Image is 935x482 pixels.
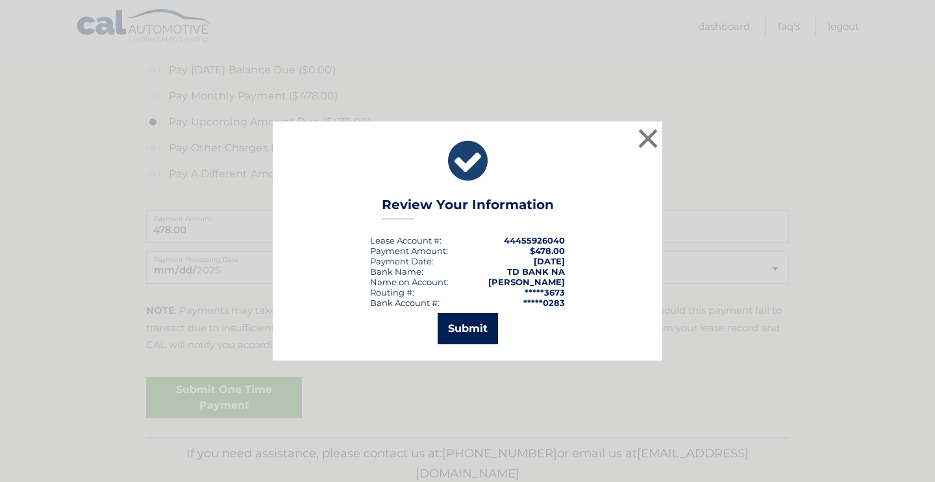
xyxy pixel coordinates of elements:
button: × [635,125,661,151]
div: Name on Account: [370,277,449,287]
div: Lease Account #: [370,235,442,246]
div: Bank Account #: [370,298,440,308]
button: Submit [438,313,498,344]
div: Routing #: [370,287,414,298]
span: Payment Date [370,256,432,266]
div: Payment Amount: [370,246,448,256]
strong: TD BANK NA [507,266,565,277]
strong: 44455926040 [504,235,565,246]
span: [DATE] [534,256,565,266]
h3: Review Your Information [382,197,554,220]
strong: [PERSON_NAME] [488,277,565,287]
div: : [370,256,434,266]
div: Bank Name: [370,266,423,277]
span: $478.00 [530,246,565,256]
